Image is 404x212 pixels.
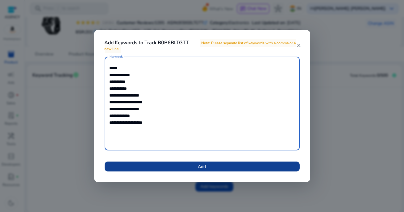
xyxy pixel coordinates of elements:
[105,162,300,171] button: Add
[110,55,123,59] mat-label: Keywords
[105,39,296,53] span: Note: Please separate list of keywords with a comma or a new line.
[198,163,206,170] span: Add
[105,40,296,52] h4: Add Keywords to Track B0B6BLTGTT
[296,43,302,48] mat-icon: close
